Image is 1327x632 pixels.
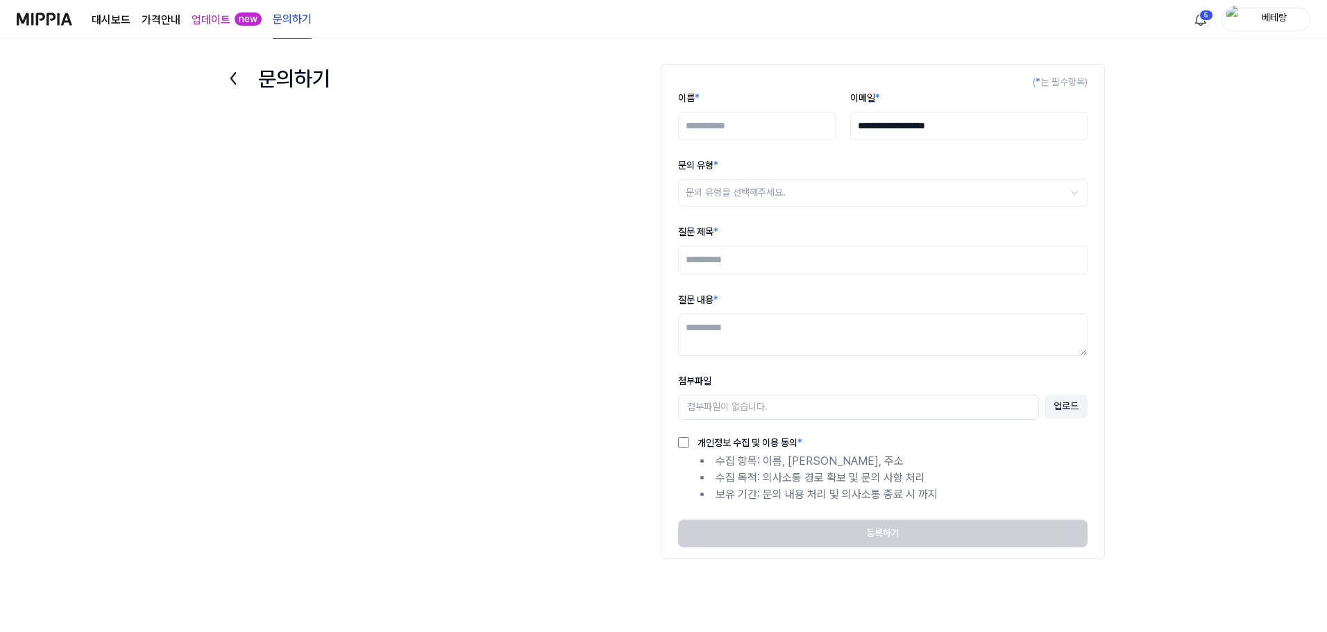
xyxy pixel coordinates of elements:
[678,294,718,305] label: 질문 내용
[678,226,718,237] label: 질문 제목
[700,486,1088,503] li: 보유 기간: 문의 내용 처리 및 의사소통 종료 시 까지
[1226,6,1243,33] img: profile
[192,12,230,28] a: 업데이트
[678,395,1039,420] div: 첨부파일이 없습니다.
[273,1,312,39] a: 문의하기
[678,92,700,103] label: 이름
[700,470,1088,486] li: 수집 목적: 의사소통 경로 확보 및 문의 사항 처리
[678,375,711,386] label: 첨부파일
[700,453,1088,470] li: 수집 항목: 이름, [PERSON_NAME], 주소
[235,12,262,26] div: new
[850,92,880,103] label: 이메일
[1199,10,1213,21] div: 5
[258,64,330,93] h1: 문의하기
[142,12,180,28] a: 가격안내
[689,438,802,447] label: 개인정보 수집 및 이용 동의
[678,160,718,171] label: 문의 유형
[1247,11,1301,26] div: 베테랑
[1192,11,1209,28] img: 알림
[1045,395,1088,418] button: 업로드
[678,76,1088,89] div: ( 는 필수항목)
[1190,8,1212,31] button: 알림5
[92,12,130,28] a: 대시보드
[1222,8,1310,31] button: profile베테랑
